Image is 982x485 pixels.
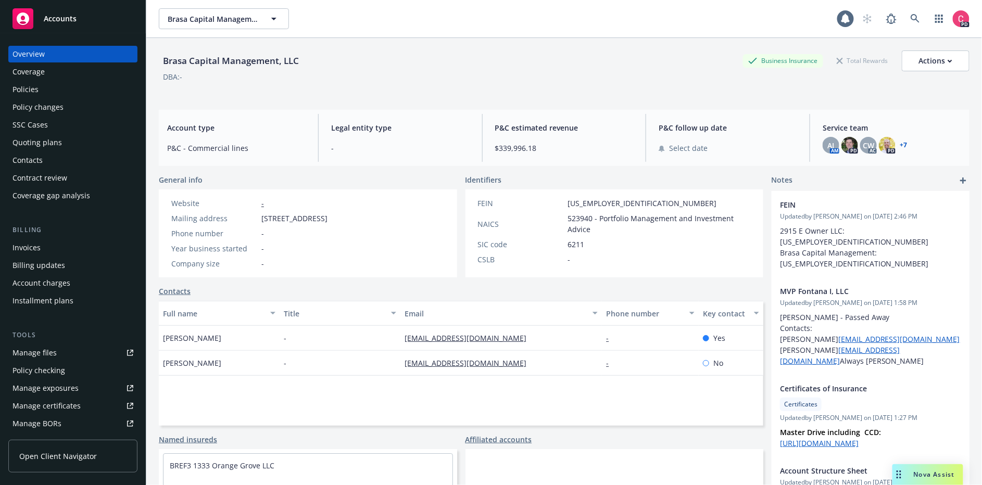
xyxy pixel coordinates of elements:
a: BREF3 1333 Orange Grove LLC [170,461,274,470]
span: - [261,228,264,239]
span: [PERSON_NAME] [163,333,221,343]
a: Named insureds [159,434,217,445]
div: Drag to move [892,464,905,485]
div: Manage BORs [12,415,61,432]
div: Coverage gap analysis [12,187,90,204]
div: Mailing address [171,213,257,224]
div: Policies [12,81,39,98]
a: [EMAIL_ADDRESS][DOMAIN_NAME] [405,333,535,343]
span: $339,996.18 [495,143,634,154]
a: Overview [8,46,137,62]
a: SSC Cases [8,117,137,133]
div: Website [171,198,257,209]
button: Brasa Capital Management, LLC [159,8,289,29]
div: Manage files [12,344,57,361]
img: photo [879,137,896,154]
span: - [261,243,264,254]
div: Total Rewards [832,54,893,67]
a: [URL][DOMAIN_NAME] [780,438,859,448]
div: DBA: - [163,71,182,82]
div: Policy changes [12,99,64,116]
span: MVP Fontana I, LLC [780,286,934,297]
button: Phone number [602,301,699,326]
span: P&C estimated revenue [495,122,634,133]
a: Manage BORs [8,415,137,432]
a: Contacts [159,286,191,297]
img: photo [953,10,970,27]
div: Tools [8,330,137,340]
a: Contacts [8,152,137,169]
div: SIC code [478,239,564,250]
div: Billing updates [12,257,65,274]
a: +7 [900,142,907,148]
span: Nova Assist [914,470,955,479]
span: 6211 [568,239,585,250]
a: Coverage gap analysis [8,187,137,204]
span: - [261,258,264,269]
a: Policies [8,81,137,98]
span: Select date [669,143,708,154]
div: MVP Fontana I, LLCUpdatedby [PERSON_NAME] on [DATE] 1:58 PM[PERSON_NAME] - Passed Away Contacts: ... [772,277,970,375]
span: - [331,143,470,154]
div: Manage certificates [12,398,81,414]
div: FEINUpdatedby [PERSON_NAME] on [DATE] 2:46 PM2915 E Owner LLC: [US_EMPLOYER_IDENTIFICATION_NUMBER... [772,191,970,277]
div: Contract review [12,170,67,186]
a: Affiliated accounts [465,434,532,445]
a: Quoting plans [8,134,137,151]
span: - [568,254,571,265]
a: [EMAIL_ADDRESS][DOMAIN_NAME] [838,334,960,344]
div: FEIN [478,198,564,209]
a: [EMAIL_ADDRESS][DOMAIN_NAME] [780,345,900,366]
div: Phone number [606,308,683,319]
span: Certificates [784,400,817,409]
a: Contract review [8,170,137,186]
span: Accounts [44,15,77,23]
a: Manage certificates [8,398,137,414]
p: [PERSON_NAME] - Passed Away Contacts: [PERSON_NAME] [PERSON_NAME] Always [PERSON_NAME] [780,312,961,366]
div: Email [405,308,586,319]
span: - [284,333,286,343]
button: Email [400,301,602,326]
a: - [261,198,264,208]
span: AJ [828,140,835,151]
span: CW [863,140,874,151]
div: Contacts [12,152,43,169]
div: Account charges [12,275,70,291]
a: Start snowing [857,8,878,29]
a: Invoices [8,239,137,256]
span: Account Structure Sheet [780,465,934,476]
div: Key contact [703,308,748,319]
div: Manage exposures [12,380,79,397]
a: Account charges [8,275,137,291]
a: Manage files [8,344,137,361]
div: Coverage [12,63,45,80]
a: Report a Bug [881,8,902,29]
span: Identifiers [465,174,502,185]
span: Account type [167,122,306,133]
span: Yes [713,333,725,343]
span: [STREET_ADDRESS] [261,213,328,224]
span: Updated by [PERSON_NAME] on [DATE] 2:46 PM [780,212,961,221]
span: FEIN [780,199,934,210]
span: Service team [823,122,961,133]
span: [US_EMPLOYER_IDENTIFICATION_NUMBER] [568,198,717,209]
img: photo [841,137,858,154]
span: P&C follow up date [659,122,797,133]
a: add [957,174,970,187]
div: Installment plans [12,292,73,309]
button: Key contact [699,301,763,326]
span: Updated by [PERSON_NAME] on [DATE] 1:27 PM [780,413,961,423]
div: Full name [163,308,264,319]
div: CSLB [478,254,564,265]
div: Quoting plans [12,134,62,151]
button: Title [280,301,400,326]
div: Actions [919,51,952,71]
span: Open Client Navigator [19,451,97,462]
span: P&C - Commercial lines [167,143,306,154]
span: Notes [772,174,793,187]
button: Nova Assist [892,464,963,485]
span: Legal entity type [331,122,470,133]
a: Switch app [929,8,950,29]
span: - [284,358,286,368]
div: Billing [8,225,137,235]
